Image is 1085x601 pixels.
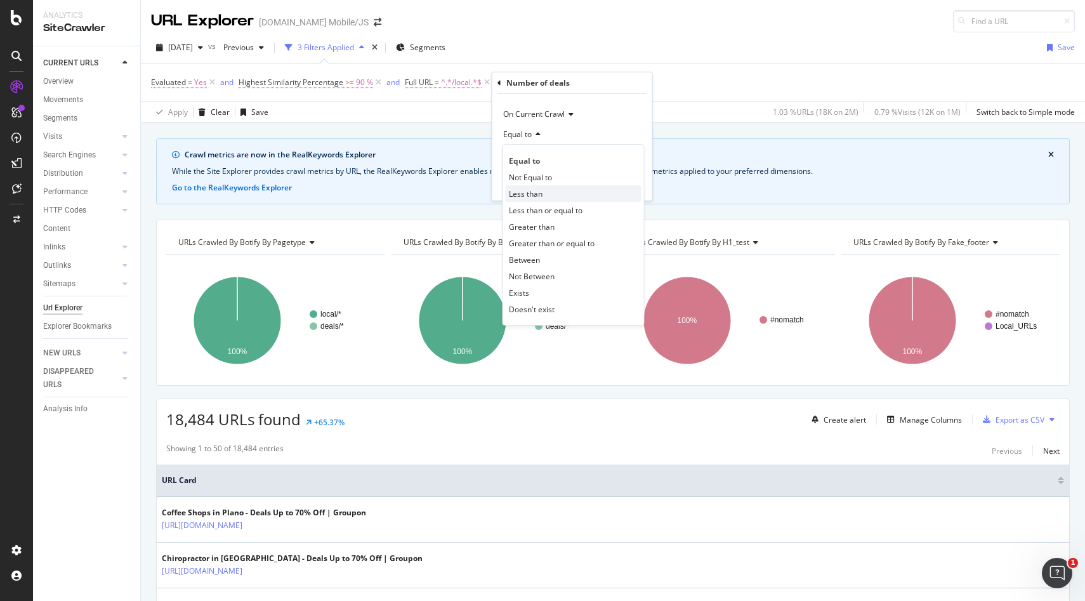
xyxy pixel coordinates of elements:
[43,301,131,315] a: Url Explorer
[43,112,77,125] div: Segments
[220,76,233,88] button: and
[43,365,119,392] a: DISAPPEARED URLS
[992,446,1022,456] div: Previous
[166,409,301,430] span: 18,484 URLs found
[188,77,192,88] span: =
[43,112,131,125] a: Segments
[509,254,540,265] span: Between
[509,287,529,298] span: Exists
[503,109,565,119] span: On Current Crawl
[43,130,62,143] div: Visits
[616,265,832,376] svg: A chart.
[168,42,193,53] span: 2025 Oct. 5th
[43,402,131,416] a: Analysis Info
[194,74,207,91] span: Yes
[509,172,552,183] span: Not Equal to
[509,188,542,199] span: Less than
[178,237,306,248] span: URLs Crawled By Botify By pagetype
[43,149,96,162] div: Search Engines
[503,129,532,140] span: Equal to
[992,443,1022,458] button: Previous
[168,107,188,117] div: Apply
[978,409,1044,430] button: Export as CSV
[162,519,242,532] a: [URL][DOMAIN_NAME]
[314,417,345,428] div: +65.37%
[239,77,343,88] span: Highest Similarity Percentage
[497,178,537,190] button: Cancel
[369,41,380,54] div: times
[43,241,119,254] a: Inlinks
[43,347,81,360] div: NEW URLS
[678,316,697,325] text: 100%
[996,322,1037,331] text: Local_URLs
[43,320,112,333] div: Explorer Bookmarks
[628,237,749,248] span: URLs Crawled By Botify By h1_test
[280,37,369,58] button: 3 Filters Applied
[43,56,119,70] a: CURRENT URLS
[43,93,131,107] a: Movements
[43,277,76,291] div: Sitemaps
[43,75,131,88] a: Overview
[43,204,86,217] div: HTTP Codes
[1058,42,1075,53] div: Save
[43,75,74,88] div: Overview
[172,182,292,194] button: Go to the RealKeywords Explorer
[977,107,1075,117] div: Switch back to Simple mode
[43,320,131,333] a: Explorer Bookmarks
[166,265,383,376] div: A chart.
[626,232,824,253] h4: URLs Crawled By Botify By h1_test
[1043,446,1060,456] div: Next
[853,237,989,248] span: URLs Crawled By Botify By fake_footer
[259,16,369,29] div: [DOMAIN_NAME] Mobile/JS
[43,149,119,162] a: Search Engines
[43,259,71,272] div: Outlinks
[162,507,366,518] div: Coffee Shops in Plano - Deals Up to 70% Off | Groupon
[43,130,119,143] a: Visits
[151,77,186,88] span: Evaluated
[235,102,268,122] button: Save
[506,77,570,88] div: Number of deals
[902,347,922,356] text: 100%
[43,222,131,235] a: Content
[405,77,433,88] span: Full URL
[953,10,1075,32] input: Find a URL
[841,265,1058,376] svg: A chart.
[770,315,804,324] text: #nomatch
[345,77,354,88] span: >=
[43,277,119,291] a: Sitemaps
[1042,558,1072,588] iframe: Intercom live chat
[211,107,230,117] div: Clear
[43,21,130,36] div: SiteCrawler
[218,42,254,53] span: Previous
[404,237,564,248] span: URLs Crawled By Botify By business_unit_new
[208,41,218,51] span: vs
[900,414,962,425] div: Manage Columns
[172,166,1054,177] div: While the Site Explorer provides crawl metrics by URL, the RealKeywords Explorer enables more rob...
[391,265,608,376] svg: A chart.
[509,304,555,315] span: Doesn't exist
[824,414,866,425] div: Create alert
[356,74,373,91] span: 90 %
[971,102,1075,122] button: Switch back to Simple mode
[43,204,119,217] a: HTTP Codes
[1043,443,1060,458] button: Next
[43,365,107,392] div: DISAPPEARED URLS
[441,74,482,91] span: ^.*/local.*$
[43,167,119,180] a: Distribution
[43,185,88,199] div: Performance
[386,76,400,88] button: and
[162,475,1055,486] span: URL Card
[391,37,450,58] button: Segments
[43,241,65,254] div: Inlinks
[218,37,269,58] button: Previous
[185,149,1048,161] div: Crawl metrics are now in the RealKeywords Explorer
[151,37,208,58] button: [DATE]
[220,77,233,88] div: and
[806,409,866,430] button: Create alert
[1042,37,1075,58] button: Save
[43,259,119,272] a: Outlinks
[509,205,582,216] span: Less than or equal to
[166,443,284,458] div: Showing 1 to 50 of 18,484 entries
